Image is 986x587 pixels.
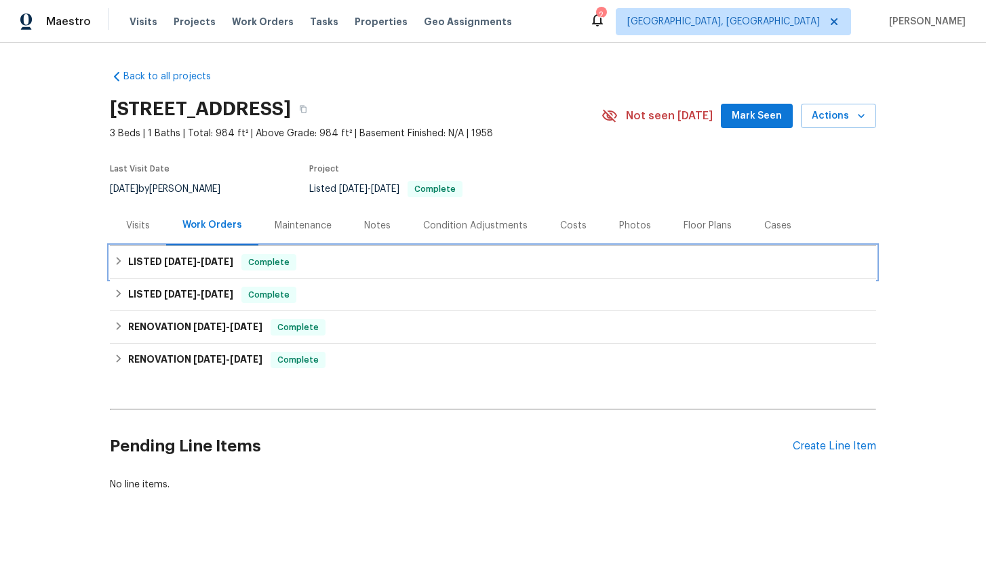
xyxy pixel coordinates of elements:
span: - [164,289,233,299]
div: RENOVATION [DATE]-[DATE]Complete [110,311,876,344]
span: Work Orders [232,15,294,28]
span: Complete [409,185,461,193]
span: [DATE] [201,257,233,266]
span: Complete [243,288,295,302]
div: Maintenance [275,219,332,232]
h6: LISTED [128,287,233,303]
span: Maestro [46,15,91,28]
span: [DATE] [193,322,226,331]
span: [DATE] [371,184,399,194]
span: - [193,355,262,364]
h6: LISTED [128,254,233,270]
span: Project [309,165,339,173]
span: Listed [309,184,462,194]
span: Tasks [310,17,338,26]
span: [PERSON_NAME] [884,15,966,28]
span: Complete [272,353,324,367]
span: [DATE] [164,289,197,299]
button: Mark Seen [721,104,793,129]
span: 3 Beds | 1 Baths | Total: 984 ft² | Above Grade: 984 ft² | Basement Finished: N/A | 1958 [110,127,602,140]
div: LISTED [DATE]-[DATE]Complete [110,246,876,279]
span: [DATE] [339,184,368,194]
span: Projects [174,15,216,28]
span: [DATE] [201,289,233,299]
span: [DATE] [110,184,138,194]
span: [DATE] [230,322,262,331]
span: Complete [272,321,324,334]
button: Copy Address [291,97,315,121]
div: 2 [596,8,606,22]
span: - [193,322,262,331]
a: Back to all projects [110,70,240,83]
div: Condition Adjustments [423,219,528,232]
span: Mark Seen [732,108,782,125]
span: Complete [243,256,295,269]
div: Floor Plans [684,219,732,232]
div: Notes [364,219,391,232]
button: Actions [801,104,876,129]
div: LISTED [DATE]-[DATE]Complete [110,279,876,311]
span: [DATE] [193,355,226,364]
div: by [PERSON_NAME] [110,181,237,197]
h2: Pending Line Items [110,415,793,478]
div: Costs [560,219,587,232]
span: Geo Assignments [424,15,512,28]
div: Work Orders [182,218,242,232]
span: [DATE] [164,257,197,266]
h2: [STREET_ADDRESS] [110,102,291,116]
div: Cases [764,219,791,232]
span: [GEOGRAPHIC_DATA], [GEOGRAPHIC_DATA] [627,15,820,28]
span: [DATE] [230,355,262,364]
span: Actions [812,108,865,125]
div: Create Line Item [793,440,876,453]
span: Not seen [DATE] [626,109,713,123]
div: RENOVATION [DATE]-[DATE]Complete [110,344,876,376]
h6: RENOVATION [128,352,262,368]
h6: RENOVATION [128,319,262,336]
div: Visits [126,219,150,232]
div: Photos [619,219,651,232]
span: Last Visit Date [110,165,170,173]
div: No line items. [110,478,876,491]
span: Properties [355,15,408,28]
span: Visits [130,15,157,28]
span: - [164,257,233,266]
span: - [339,184,399,194]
